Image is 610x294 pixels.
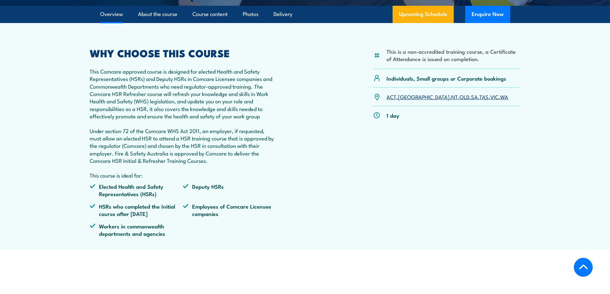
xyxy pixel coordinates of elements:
[100,6,123,23] a: Overview
[460,93,469,100] a: QLD
[90,183,183,198] li: Elected Health and Safety Representatives (HSRs)
[192,6,228,23] a: Course content
[90,203,183,218] li: HSRs who completed the Initial course after [DATE]
[273,6,292,23] a: Delivery
[451,93,458,100] a: NT
[500,93,508,100] a: WA
[90,222,183,237] li: Workers in commonwealth departments and agencies
[386,75,506,82] p: Individuals, Small groups or Corporate bookings
[386,112,399,119] p: 1 day
[465,6,510,23] button: Enquire Now
[490,93,499,100] a: VIC
[183,203,276,218] li: Employees of Comcare Licensee companies
[90,171,277,179] p: This course is ideal for:
[398,93,450,100] a: [GEOGRAPHIC_DATA]
[90,48,277,57] h2: WHY CHOOSE THIS COURSE
[183,183,276,198] li: Deputy HSRs
[386,93,508,100] p: , , , , , , ,
[393,6,454,23] a: Upcoming Schedule
[471,93,478,100] a: SA
[90,127,277,164] p: Under section 72 of the Comcare WHS Act 2011, an employer, if requested, must allow an elected HS...
[386,48,521,63] li: This is a non-accredited training course, a Certificate of Attendance is issued on completion.
[138,6,177,23] a: About the course
[479,93,489,100] a: TAS
[90,68,277,120] p: This Comcare approved course is designed for elected Health and Safety Representatives (HSRs) and...
[243,6,258,23] a: Photos
[386,93,396,100] a: ACT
